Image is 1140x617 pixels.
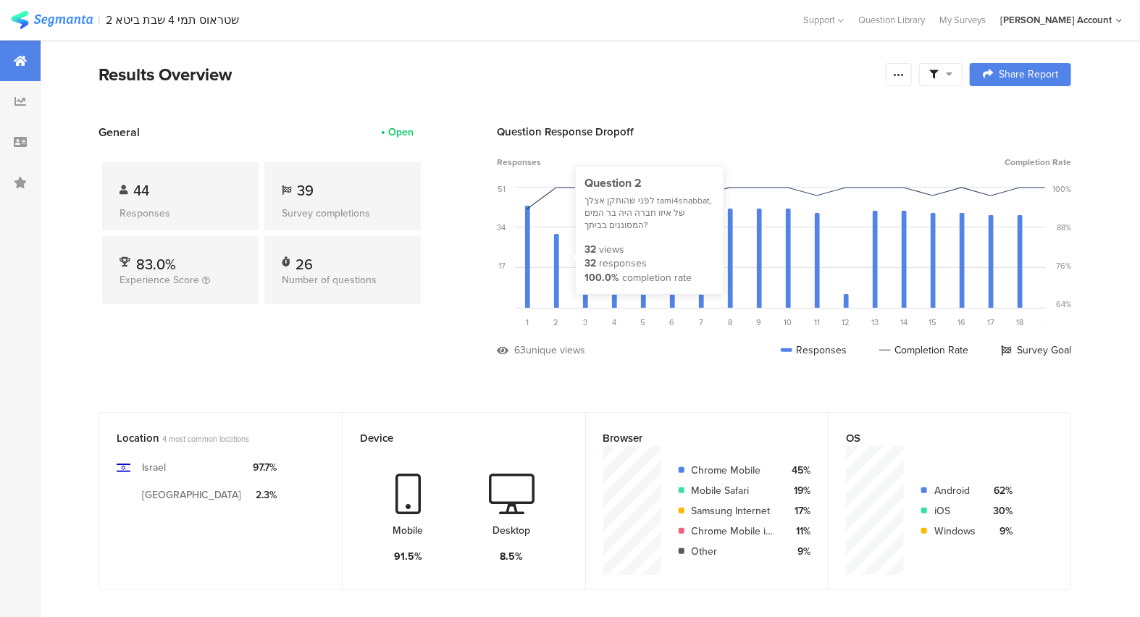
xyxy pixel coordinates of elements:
div: views [599,243,624,257]
div: completion rate [622,271,692,285]
div: 51 [498,183,506,195]
div: Mobile [393,523,423,538]
span: 4 most common locations [162,433,249,445]
span: 6 [670,316,675,328]
span: 44 [133,180,149,201]
div: [PERSON_NAME] Account [1000,13,1112,27]
div: 97.7% [253,460,277,475]
span: 17 [987,316,994,328]
div: 100.0% [584,271,619,285]
div: Open [388,125,414,140]
div: Question Response Dropoff [497,124,1071,140]
div: 30% [987,503,1013,519]
div: Israel [142,460,166,475]
span: 5 [641,316,646,328]
div: 9% [785,544,810,559]
div: 62% [987,483,1013,498]
span: 9 [757,316,762,328]
span: 2 [554,316,559,328]
span: 11 [814,316,820,328]
span: 10 [784,316,792,328]
div: Desktop [493,523,531,538]
div: Mobile Safari [692,483,774,498]
div: Samsung Internet [692,503,774,519]
div: Responses [781,343,847,358]
span: 18 [1016,316,1023,328]
div: 8.5% [500,549,524,564]
div: 64% [1056,298,1071,310]
div: 88% [1057,222,1071,233]
div: Results Overview [99,62,879,88]
div: unique views [526,343,585,358]
div: לפני שהותקן אצלך tami4shabbat, של איזו חברה היה בר המים המסוננים בביתך? [584,195,715,231]
div: 2.3% [253,487,277,503]
span: Responses [497,156,541,169]
div: OS [846,430,1029,446]
div: Question 2 [584,175,715,191]
div: Survey Goal [1001,343,1071,358]
span: 8 [728,316,732,328]
div: 11% [785,524,810,539]
div: Location [117,430,301,446]
span: 16 [958,316,966,328]
span: 3 [583,316,587,328]
div: 63 [514,343,526,358]
span: 13 [871,316,879,328]
div: 19% [785,483,810,498]
span: 12 [842,316,850,328]
div: Chrome Mobile iOS [692,524,774,539]
div: 32 [584,256,596,271]
span: 4 [612,316,616,328]
div: 2 שטראוס תמי 4 שבת ביטא [106,13,240,27]
div: | [99,12,101,28]
span: General [99,124,140,140]
div: Other [692,544,774,559]
div: 45% [785,463,810,478]
div: iOS [934,503,976,519]
span: 7 [699,316,703,328]
a: Question Library [851,13,932,27]
div: 76% [1056,260,1071,272]
div: Completion Rate [879,343,968,358]
span: Number of questions [282,272,377,287]
div: Responses [120,206,241,221]
span: Completion Rate [1005,156,1071,169]
span: Share Report [999,70,1058,80]
div: Windows [934,524,976,539]
div: [GEOGRAPHIC_DATA] [142,487,241,503]
div: Support [803,9,844,31]
span: 1 [526,316,529,328]
span: 14 [900,316,908,328]
div: 100% [1052,183,1071,195]
div: Chrome Mobile [692,463,774,478]
div: 32 [584,243,596,257]
div: 91.5% [394,549,422,564]
span: 83.0% [136,253,176,275]
div: 9% [987,524,1013,539]
div: Device [360,430,544,446]
span: Experience Score [120,272,199,287]
div: responses [599,256,647,271]
div: Android [934,483,976,498]
div: 17% [785,503,810,519]
span: 15 [929,316,937,328]
span: 39 [297,180,314,201]
img: segmanta logo [11,11,93,29]
div: Browser [603,430,787,446]
a: My Surveys [932,13,993,27]
div: 26 [296,253,313,268]
div: Survey completions [282,206,403,221]
span: 19 [1045,316,1053,328]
